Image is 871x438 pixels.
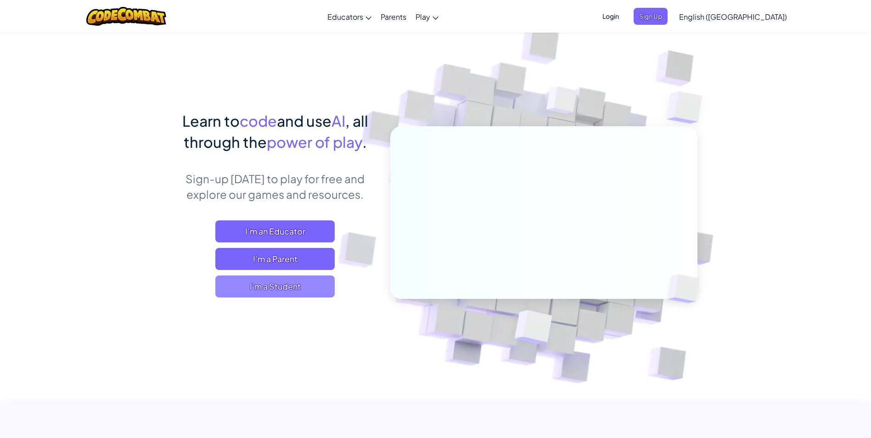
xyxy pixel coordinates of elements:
img: Overlap cubes [529,68,595,137]
img: Overlap cubes [648,69,728,146]
a: Parents [376,4,411,29]
button: Sign Up [634,8,668,25]
a: English ([GEOGRAPHIC_DATA]) [674,4,792,29]
img: Overlap cubes [652,255,721,322]
button: I'm a Student [215,275,335,298]
a: I'm a Parent [215,248,335,270]
img: CodeCombat logo [86,7,167,26]
p: Sign-up [DATE] to play for free and explore our games and resources. [174,171,376,202]
button: Login [597,8,624,25]
span: power of play [267,133,362,151]
span: and use [277,112,332,130]
span: English ([GEOGRAPHIC_DATA]) [679,12,787,22]
span: Learn to [182,112,240,130]
span: code [240,112,277,130]
img: Overlap cubes [492,291,574,367]
span: Educators [327,12,363,22]
a: I'm an Educator [215,220,335,242]
a: Play [411,4,443,29]
span: . [362,133,367,151]
span: Play [416,12,430,22]
a: Educators [323,4,376,29]
span: AI [332,112,345,130]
